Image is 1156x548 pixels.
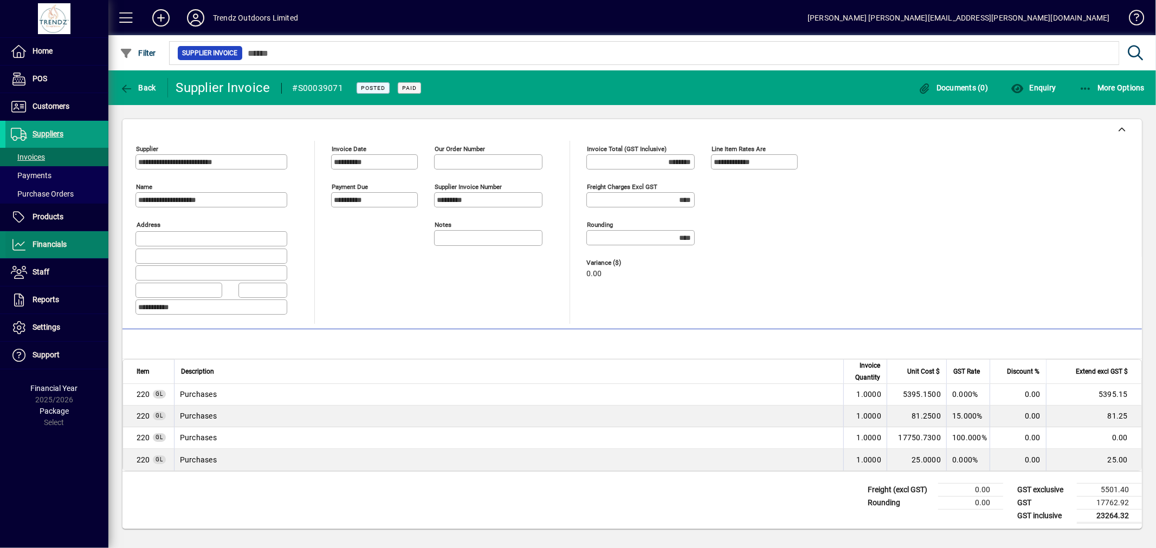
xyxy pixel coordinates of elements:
span: Invoices [11,153,45,161]
a: Knowledge Base [1121,2,1142,37]
td: 17762.92 [1077,496,1142,509]
span: Supplier Invoice [182,48,238,58]
a: Home [5,38,108,65]
span: GL [156,456,163,462]
button: Add [144,8,178,28]
td: 5395.1500 [887,384,946,406]
a: Settings [5,314,108,341]
td: Purchases [174,406,843,427]
span: GL [156,391,163,397]
span: 0.00 [586,270,602,278]
td: Purchases [174,384,843,406]
td: 1.0000 [843,384,887,406]
span: Purchases [137,389,150,400]
td: 0.00 [990,427,1046,449]
button: Documents (0) [915,78,991,97]
td: 23264.32 [1077,509,1142,523]
td: 0.000% [946,384,990,406]
div: Supplier Invoice [176,79,270,96]
span: Unit Cost $ [907,366,940,377]
mat-label: Payment due [332,183,368,191]
span: Reports [33,295,59,304]
td: 0.00 [938,483,1003,496]
td: 15.000% [946,406,990,427]
td: 17750.7300 [887,427,946,449]
td: 1.0000 [843,449,887,471]
span: GL [156,413,163,419]
div: [PERSON_NAME] [PERSON_NAME][EMAIL_ADDRESS][PERSON_NAME][DOMAIN_NAME] [808,9,1110,27]
mat-label: Notes [435,221,451,229]
span: Staff [33,268,49,276]
mat-label: Supplier [136,145,158,153]
td: GST [1012,496,1077,509]
a: Financials [5,231,108,258]
span: Invoice Quantity [850,360,880,383]
span: Products [33,212,63,221]
span: POS [33,74,47,83]
a: Reports [5,286,108,314]
span: Description [181,366,214,377]
td: Purchases [174,449,843,471]
button: Filter [117,43,159,63]
mat-label: Freight charges excl GST [587,183,657,191]
td: 0.00 [1046,427,1141,449]
td: 100.000% [946,427,990,449]
span: Back [120,83,156,92]
span: Item [137,366,150,377]
td: 5501.40 [1077,483,1142,496]
mat-label: Our order number [435,145,485,153]
td: 0.00 [990,384,1046,406]
a: Support [5,342,108,369]
td: 81.25 [1046,406,1141,427]
a: Invoices [5,148,108,166]
span: Suppliers [33,129,63,138]
div: Trendz Outdoors Limited [213,9,298,27]
span: Filter [120,49,156,57]
mat-label: Line item rates are [712,145,766,153]
a: Staff [5,259,108,286]
button: More Options [1076,78,1148,97]
span: Discount % [1007,366,1039,377]
td: 81.2500 [887,406,946,427]
span: Purchases [137,454,150,465]
mat-label: Name [136,183,152,191]
a: Purchase Orders [5,185,108,203]
td: 0.00 [990,449,1046,471]
app-page-header-button: Back [108,78,168,97]
span: Purchase Orders [11,190,74,198]
td: 1.0000 [843,427,887,449]
td: Purchases [174,427,843,449]
span: Support [33,350,60,359]
span: Purchases [137,410,150,421]
button: Back [117,78,159,97]
span: Payments [11,171,51,180]
span: More Options [1079,83,1145,92]
span: Financials [33,240,67,249]
a: Products [5,204,108,231]
td: GST inclusive [1012,509,1077,523]
mat-label: Invoice Total (GST inclusive) [587,145,667,153]
td: GST exclusive [1012,483,1077,496]
span: Extend excl GST $ [1076,366,1128,377]
td: Rounding [862,496,938,509]
span: Customers [33,102,69,110]
span: Purchases [137,432,150,443]
span: Financial Year [31,384,78,393]
span: Documents (0) [918,83,989,92]
td: 0.00 [938,496,1003,509]
span: Settings [33,323,60,331]
span: Paid [402,84,417,92]
span: Home [33,47,53,55]
td: 0.000% [946,449,990,471]
td: 25.0000 [887,449,946,471]
td: 1.0000 [843,406,887,427]
td: 0.00 [990,406,1046,427]
td: 5395.15 [1046,384,1141,406]
td: 25.00 [1046,449,1141,471]
div: #S00039071 [293,80,344,97]
span: Enquiry [1011,83,1056,92]
mat-label: Supplier invoice number [435,183,502,191]
a: Customers [5,93,108,120]
mat-label: Rounding [587,221,613,229]
span: Posted [361,84,385,92]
